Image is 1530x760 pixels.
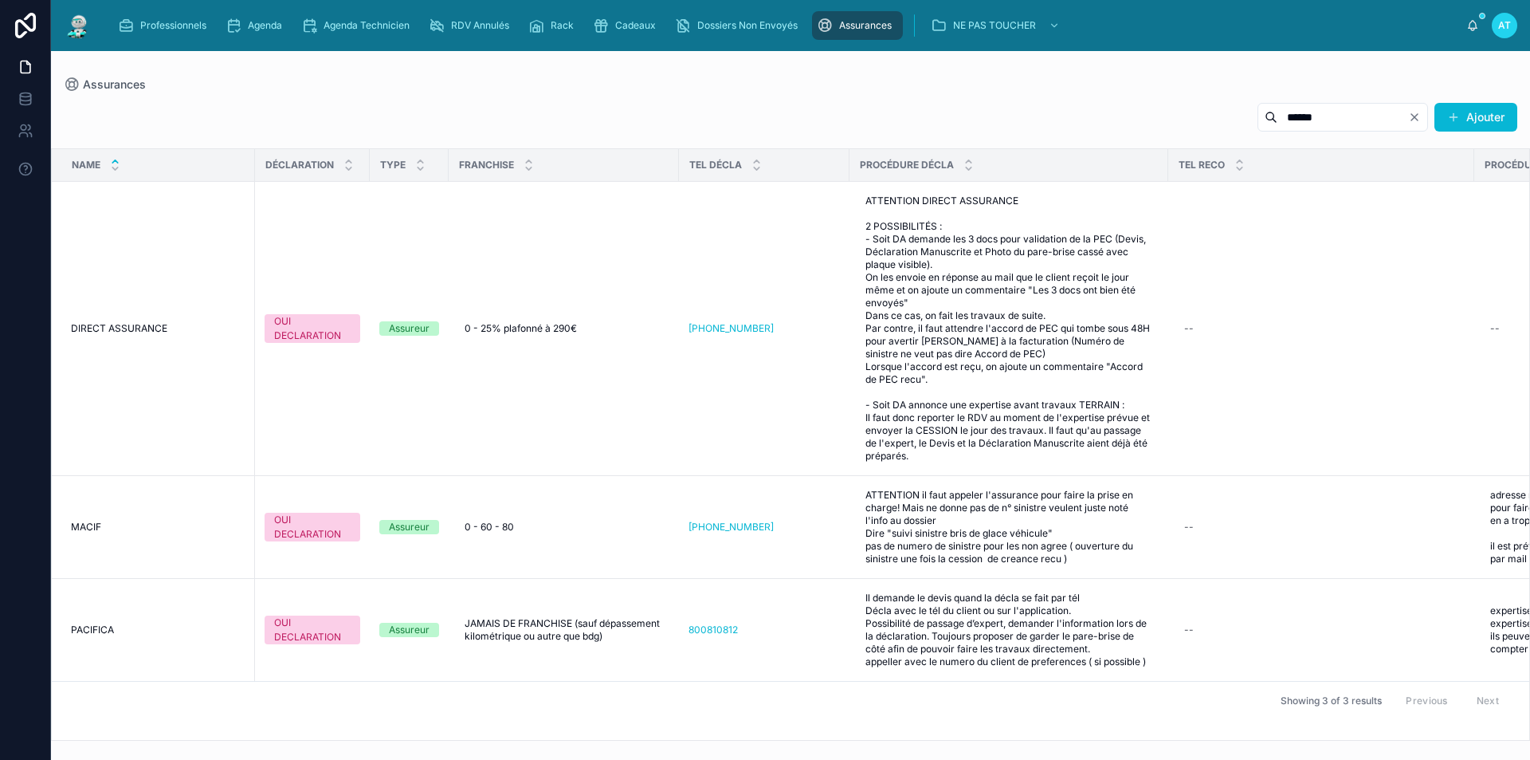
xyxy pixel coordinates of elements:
span: RDV Annulés [451,19,509,32]
span: Professionnels [140,19,206,32]
div: Assureur [389,321,430,336]
span: 0 - 60 - 80 [465,521,514,534]
a: Il demande le devis quand la décla se fait par tél Décla avec le tél du client ou sur l'applicati... [859,585,1159,675]
span: MACIF [71,521,101,534]
span: PROCÉDURE DÉCLA [860,159,954,171]
div: OUI DECLARATION [274,513,351,541]
a: PACIFICA [71,624,245,636]
span: Agenda [248,19,282,32]
span: ATTENTION il faut appeler l'assurance pour faire la prise en charge! Mais ne donne pas de n° sini... [865,489,1152,565]
span: TEL DÉCLA [689,159,742,171]
span: AT [1498,19,1511,32]
a: NE PAS TOUCHER [926,11,1068,40]
a: JAMAIS DE FRANCHISE (sauf dépassement kilométrique ou autre que bdg) [458,611,669,649]
span: Assurances [839,19,892,32]
a: 0 - 60 - 80 [458,514,669,540]
span: 0 - 25% plafonné à 290€ [465,322,577,335]
span: JAMAIS DE FRANCHISE (sauf dépassement kilométrique ou autre que bdg) [465,617,663,643]
a: Assurances [64,77,146,93]
a: Professionnels [113,11,218,40]
div: -- [1184,624,1194,636]
a: DIRECT ASSURANCE [71,322,245,335]
span: DIRECT ASSURANCE [71,322,167,335]
span: NE PAS TOUCHER [953,19,1036,32]
a: -- [1178,617,1465,643]
a: OUI DECLARATION [265,616,360,644]
div: -- [1490,322,1500,335]
span: Dossiers Non Envoyés [697,19,798,32]
a: Assureur [379,321,439,336]
div: -- [1184,322,1194,335]
span: Cadeaux [615,19,656,32]
span: Name [72,159,100,171]
a: OUI DECLARATION [265,314,360,343]
a: Agenda [221,11,293,40]
a: Rack [524,11,585,40]
a: 800810812 [688,624,840,636]
a: Dossiers Non Envoyés [670,11,809,40]
img: App logo [64,13,92,38]
a: ATTENTION DIRECT ASSURANCE 2 POSSIBILITÉS : - Soit DA demande les 3 docs pour validation de la PE... [859,188,1159,469]
a: Agenda Technicien [296,11,421,40]
a: ATTENTION il faut appeler l'assurance pour faire la prise en charge! Mais ne donne pas de n° sini... [859,482,1159,572]
a: -- [1178,316,1465,341]
span: PACIFICA [71,624,114,636]
a: Assurances [812,11,903,40]
a: 0 - 25% plafonné à 290€ [458,316,669,341]
span: FRANCHISE [459,159,514,171]
div: Assureur [389,520,430,534]
div: -- [1184,521,1194,534]
span: Agenda Technicien [324,19,410,32]
a: MACIF [71,521,245,534]
span: Showing 3 of 3 results [1281,695,1382,707]
a: RDV Annulés [424,11,520,40]
a: OUI DECLARATION [265,513,360,541]
span: DÉCLARATION [265,159,334,171]
button: Clear [1408,111,1427,124]
div: OUI DECLARATION [274,314,351,343]
span: Assurances [83,77,146,93]
a: 800810812 [688,624,738,636]
a: Assureur [379,520,439,534]
a: Assureur [379,623,439,637]
a: [PHONE_NUMBER] [688,322,774,335]
div: OUI DECLARATION [274,616,351,644]
span: Rack [551,19,574,32]
a: -- [1178,514,1465,540]
a: Cadeaux [588,11,667,40]
span: TEL RECO [1179,159,1225,171]
a: [PHONE_NUMBER] [688,521,774,534]
div: Assureur [389,623,430,637]
span: ATTENTION DIRECT ASSURANCE 2 POSSIBILITÉS : - Soit DA demande les 3 docs pour validation de la PE... [865,195,1152,463]
a: [PHONE_NUMBER] [688,521,840,534]
span: TYPE [380,159,406,171]
a: [PHONE_NUMBER] [688,322,840,335]
div: scrollable content [105,8,1466,43]
button: Ajouter [1434,103,1517,132]
span: Il demande le devis quand la décla se fait par tél Décla avec le tél du client ou sur l'applicati... [865,592,1152,668]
